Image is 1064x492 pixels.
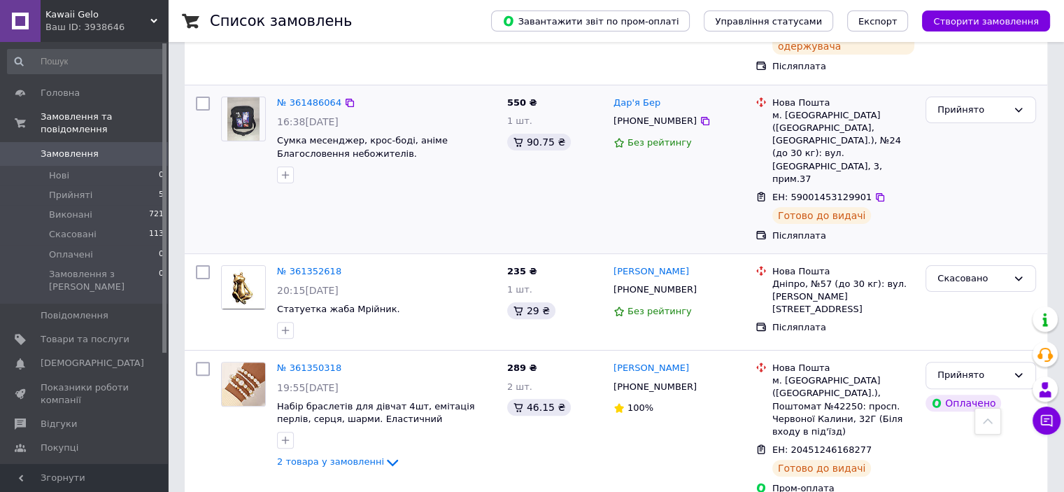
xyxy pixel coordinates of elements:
div: [PHONE_NUMBER] [611,112,700,130]
span: 5 [159,189,164,202]
span: 235 ₴ [507,266,537,276]
div: Нова Пошта [772,362,914,374]
span: 20:15[DATE] [277,285,339,296]
a: Фото товару [221,97,266,141]
button: Експорт [847,10,909,31]
div: 90.75 ₴ [507,134,571,150]
span: Скасовані [49,228,97,241]
span: Замовлення та повідомлення [41,111,168,136]
span: 550 ₴ [507,97,537,108]
a: 2 товара у замовленні [277,456,401,467]
input: Пошук [7,49,165,74]
span: Нові [49,169,69,182]
a: Фото товару [221,265,266,310]
div: Післяплата [772,230,914,242]
span: Покупці [41,442,78,454]
span: 0 [159,248,164,261]
div: Післяплата [772,321,914,334]
span: Створити замовлення [933,16,1039,27]
div: м. [GEOGRAPHIC_DATA] ([GEOGRAPHIC_DATA], [GEOGRAPHIC_DATA].), №24 (до 30 кг): вул. [GEOGRAPHIC_DA... [772,109,914,185]
a: Статуетка жаба Мрійник. [277,304,400,314]
span: Головна [41,87,80,99]
div: [PHONE_NUMBER] [611,281,700,299]
div: Нова Пошта [772,265,914,278]
div: 29 ₴ [507,302,555,319]
div: м. [GEOGRAPHIC_DATA] ([GEOGRAPHIC_DATA].), Поштомат №42250: просп. Червоної Калини, 32Г (Біля вхо... [772,374,914,438]
span: 19:55[DATE] [277,382,339,393]
span: Без рейтингу [627,137,692,148]
span: 113 [149,228,164,241]
span: Товари та послуги [41,333,129,346]
span: 1 шт. [507,115,532,126]
span: 16:38[DATE] [277,116,339,127]
a: [PERSON_NAME] [613,265,689,279]
span: 2 товара у замовленні [277,457,384,468]
span: Управління статусами [715,16,822,27]
div: Оплачено [925,395,1001,412]
div: Дніпро, №57 (до 30 кг): вул. [PERSON_NAME][STREET_ADDRESS] [772,278,914,316]
a: № 361486064 [277,97,341,108]
span: Оплачені [49,248,93,261]
div: Ваш ID: 3938646 [45,21,168,34]
img: Фото товару [222,363,265,406]
div: Прийнято [937,368,1007,383]
a: Сумка месенджер, крос-боді, аніме Благословення небожителів. [277,135,448,159]
a: Фото товару [221,362,266,407]
div: Скасовано [937,272,1007,286]
span: 721 [149,209,164,221]
span: 0 [159,268,164,293]
a: Набір браслетів для дівчат 4шт, емітація перлів, серця, шарми. Еластичний [277,401,475,425]
span: Виконані [49,209,92,221]
a: Дар'я Бер [613,97,660,110]
span: 289 ₴ [507,363,537,373]
span: 0 [159,169,164,182]
span: ЕН: 59001453129901 [772,192,872,202]
span: 2 шт. [507,381,532,392]
div: Готово до видачі [772,207,872,224]
span: Прийняті [49,189,92,202]
div: [PHONE_NUMBER] [611,378,700,396]
a: № 361352618 [277,266,341,276]
div: Прийнято [937,103,1007,118]
a: № 361350318 [277,363,341,373]
button: Створити замовлення [922,10,1050,31]
div: Післяплата [772,60,914,73]
img: Фото товару [222,266,265,309]
span: Kawaii Gelo [45,8,150,21]
span: Замовлення [41,148,99,160]
a: [PERSON_NAME] [613,362,689,375]
span: Показники роботи компанії [41,381,129,407]
div: Готово до видачі [772,460,872,477]
button: Чат з покупцем [1033,407,1061,435]
span: Без рейтингу [627,306,692,316]
span: 1 шт. [507,284,532,295]
span: Замовлення з [PERSON_NAME] [49,268,159,293]
div: 46.15 ₴ [507,399,571,416]
span: Завантажити звіт по пром-оплаті [502,15,679,27]
span: Повідомлення [41,309,108,322]
span: [DEMOGRAPHIC_DATA] [41,357,144,370]
span: Відгуки [41,418,77,430]
span: 100% [627,402,653,413]
img: Фото товару [227,97,260,141]
h1: Список замовлень [210,13,352,29]
button: Завантажити звіт по пром-оплаті [491,10,690,31]
div: Нова Пошта [772,97,914,109]
span: Експорт [858,16,898,27]
span: ЕН: 20451246168277 [772,444,872,455]
button: Управління статусами [704,10,833,31]
a: Створити замовлення [908,15,1050,26]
